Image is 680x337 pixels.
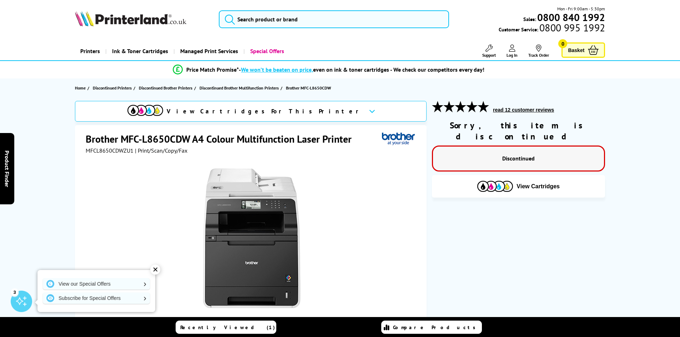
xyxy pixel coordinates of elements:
span: Support [482,52,496,58]
a: Discontinued Brother Printers [139,84,194,92]
a: Support [482,45,496,58]
a: Discontinued Printers [93,84,134,92]
span: Ink & Toner Cartridges [112,42,168,60]
span: Price Match Promise* [186,66,239,73]
span: Discontinued Brother Printers [139,84,192,92]
span: Home [75,84,86,92]
span: View Cartridges For This Printer [167,107,363,115]
a: Log In [507,45,518,58]
a: Track Order [528,45,549,58]
span: Product Finder [4,150,11,187]
span: We won’t be beaten on price, [241,66,313,73]
span: Basket [568,45,584,55]
span: Mon - Fri 9:00am - 5:30pm [557,5,605,12]
a: Managed Print Services [173,42,243,60]
li: modal_Promise [58,63,600,76]
div: - even on ink & toner cartridges - We check our competitors every day! [239,66,484,73]
h1: Brother MFC-L8650CDW A4 Colour Multifunction Laser Printer [86,132,359,145]
img: Brother MFC-L8650CDW [182,168,322,308]
img: View Cartridges [127,105,163,116]
a: Recently Viewed (1) [176,321,276,334]
span: Compare Products [393,324,479,331]
button: read 12 customer reviews [491,107,556,113]
a: Discontinued Brother Multifunction Printers [200,84,281,92]
a: Home [75,84,87,92]
div: ✕ [150,265,160,275]
span: Discontinued Brother Multifunction Printers [200,84,279,92]
a: Subscribe for Special Offers [43,292,150,304]
button: View Cartridges [437,180,600,192]
span: Sales: [523,16,536,22]
span: Recently Viewed (1) [180,324,275,331]
img: Printerland Logo [75,11,186,26]
p: Discontinued [440,154,597,163]
span: 0 [558,39,567,48]
a: Basket 0 [561,42,605,58]
a: 0800 840 1992 [536,14,605,21]
img: Cartridges [477,181,513,192]
input: Search product or brand [219,10,449,28]
span: | Print/Scan/Copy/Fax [135,147,187,154]
a: Ink & Toner Cartridges [105,42,173,60]
span: MFCL8650CDWZU1 [86,147,134,154]
a: Printerland Logo [75,11,210,28]
span: View Cartridges [517,183,560,190]
a: Compare Products [381,321,482,334]
a: Special Offers [243,42,289,60]
span: 0800 995 1992 [538,24,605,31]
span: Log In [507,52,518,58]
span: Brother MFC-L8650CDW [286,84,331,92]
b: 0800 840 1992 [537,11,605,24]
a: View our Special Offers [43,278,150,290]
div: 3 [11,288,19,296]
a: Brother MFC-L8650CDW [286,84,333,92]
span: Discontinued Printers [93,84,132,92]
img: Brother [382,132,415,145]
div: Sorry, this item is discontinued [432,120,605,142]
a: Printers [75,42,105,60]
span: Customer Service: [499,24,605,33]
